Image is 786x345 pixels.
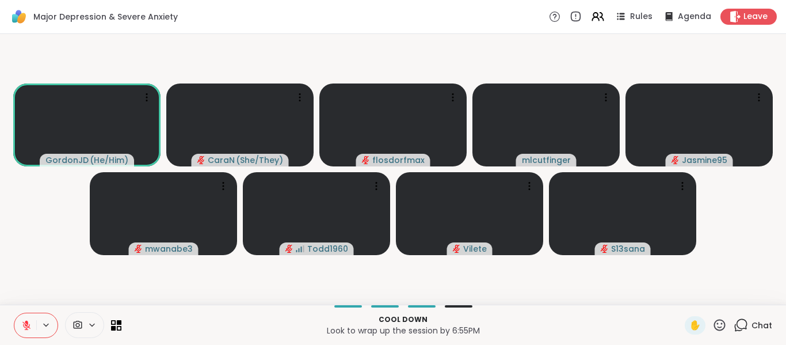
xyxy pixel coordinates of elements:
[285,245,293,253] span: audio-muted
[90,154,128,166] span: ( He/Him )
[601,245,609,253] span: audio-muted
[689,319,701,332] span: ✋
[372,154,425,166] span: flosdorfmax
[9,7,29,26] img: ShareWell Logomark
[45,154,89,166] span: GordonJD
[145,243,193,255] span: mwanabe3
[611,243,645,255] span: S13sana
[630,11,653,22] span: Rules
[128,325,678,336] p: Look to wrap up the session by 6:55PM
[307,243,348,255] span: Todd1960
[463,243,487,255] span: Vilete
[33,11,178,22] span: Major Depression & Severe Anxiety
[682,154,727,166] span: Jasmine95
[751,320,772,331] span: Chat
[236,154,283,166] span: ( She/They )
[678,11,711,22] span: Agenda
[362,156,370,164] span: audio-muted
[197,156,205,164] span: audio-muted
[743,11,768,22] span: Leave
[453,245,461,253] span: audio-muted
[128,314,678,325] p: Cool down
[135,245,143,253] span: audio-muted
[208,154,235,166] span: CaraN
[671,156,680,164] span: audio-muted
[522,154,571,166] span: mlcutfinger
